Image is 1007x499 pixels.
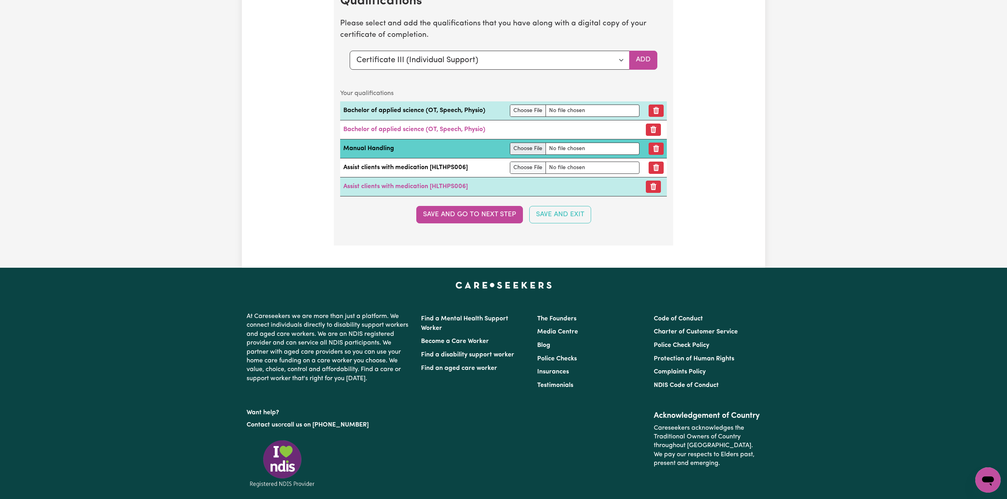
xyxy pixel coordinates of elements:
[421,365,497,371] a: Find an aged care worker
[646,181,661,193] button: Remove certificate
[247,309,412,386] p: At Careseekers we are more than just a platform. We connect individuals directly to disability su...
[421,316,508,331] a: Find a Mental Health Support Worker
[343,183,468,190] a: Assist clients with medication [HLTHPS006]
[537,369,569,375] a: Insurances
[247,439,318,488] img: Registered NDIS provider
[340,139,507,158] td: Manual Handling
[340,86,667,101] caption: Your qualifications
[247,422,278,428] a: Contact us
[654,356,734,362] a: Protection of Human Rights
[629,51,657,70] button: Add selected qualification
[340,18,667,41] p: Please select and add the qualifications that you have along with a digital copy of your certific...
[456,282,552,288] a: Careseekers home page
[284,422,369,428] a: call us on [PHONE_NUMBER]
[649,105,664,117] button: Remove qualification
[654,421,760,471] p: Careseekers acknowledges the Traditional Owners of Country throughout [GEOGRAPHIC_DATA]. We pay o...
[537,329,578,335] a: Media Centre
[537,316,576,322] a: The Founders
[421,338,489,345] a: Become a Care Worker
[646,124,661,136] button: Remove certificate
[529,206,591,223] button: Save and Exit
[247,405,412,417] p: Want help?
[654,329,738,335] a: Charter of Customer Service
[343,126,485,133] a: Bachelor of applied science (OT, Speech, Physio)
[975,467,1001,493] iframe: Button to launch messaging window
[654,382,719,389] a: NDIS Code of Conduct
[654,316,703,322] a: Code of Conduct
[649,162,664,174] button: Remove qualification
[654,411,760,421] h2: Acknowledgement of Country
[340,101,507,120] td: Bachelor of applied science (OT, Speech, Physio)
[537,356,577,362] a: Police Checks
[649,143,664,155] button: Remove qualification
[421,352,514,358] a: Find a disability support worker
[537,382,573,389] a: Testimonials
[654,369,706,375] a: Complaints Policy
[654,342,709,349] a: Police Check Policy
[416,206,523,223] button: Save and go to next step
[247,417,412,432] p: or
[340,158,507,177] td: Assist clients with medication [HLTHPS006]
[537,342,550,349] a: Blog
